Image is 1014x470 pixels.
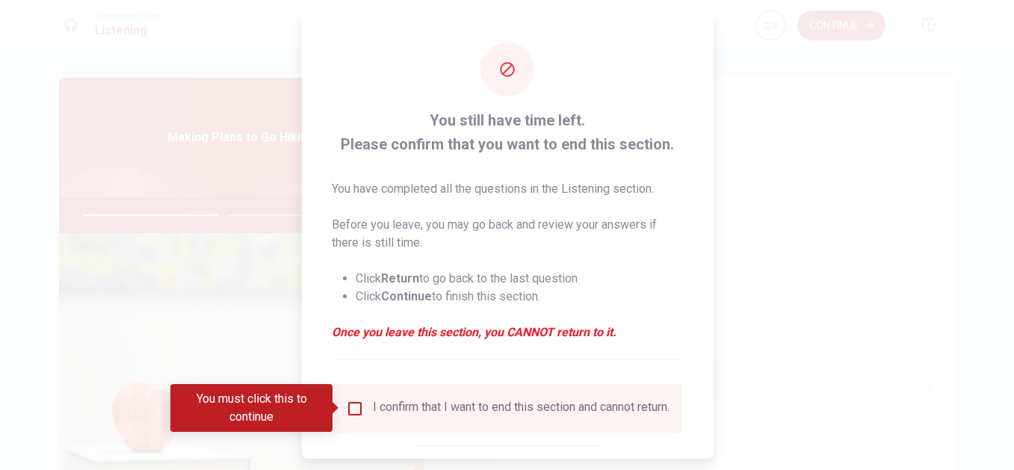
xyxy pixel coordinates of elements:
[331,108,683,155] span: You still have time left. Please confirm that you want to end this section.
[380,288,431,303] strong: Continue
[355,287,683,305] li: Click to finish this section.
[170,384,333,432] div: You must click this to continue
[380,270,418,285] strong: Return
[372,399,669,417] div: I confirm that I want to end this section and cannot return.
[331,215,683,251] p: Before you leave, you may go back and review your answers if there is still time.
[345,399,363,417] span: You must click this to continue
[331,179,683,197] p: You have completed all the questions in the Listening section.
[331,323,683,341] em: Once you leave this section, you CANNOT return to it.
[355,269,683,287] li: Click to go back to the last question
